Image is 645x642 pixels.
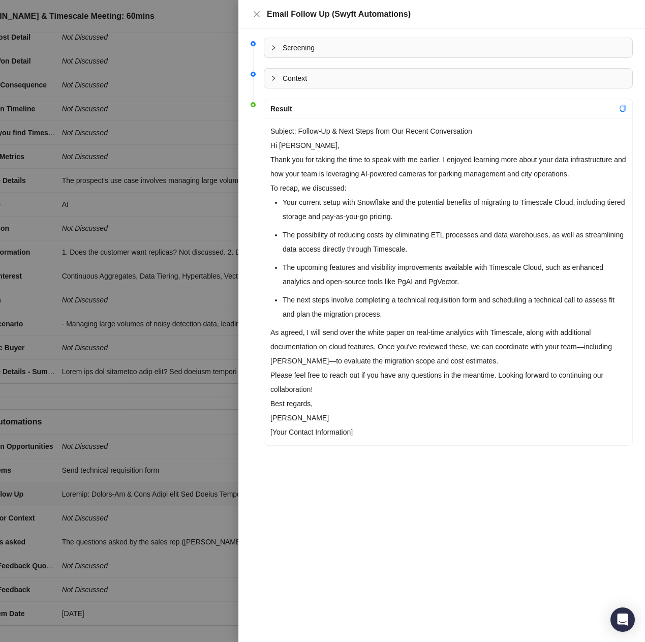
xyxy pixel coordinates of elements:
li: The possibility of reducing costs by eliminating ETL processes and data warehouses, as well as st... [283,228,626,256]
span: collapsed [270,75,277,81]
p: Please feel free to reach out if you have any questions in the meantime. Looking forward to conti... [270,368,626,396]
div: Result [270,103,619,114]
p: Thank you for taking the time to speak with me earlier. I enjoyed learning more about your data i... [270,152,626,181]
p: Subject: Follow-Up & Next Steps from Our Recent Conversation [270,124,626,138]
div: Open Intercom Messenger [610,607,635,632]
div: Context [264,69,632,88]
span: close [253,10,261,18]
span: copy [619,105,626,112]
div: Email Follow Up (Swyft Automations) [267,8,633,20]
p: As agreed, I will send over the white paper on real-time analytics with Timescale, along with add... [270,325,626,368]
button: Close [251,8,263,20]
div: Screening [264,38,632,57]
p: Best regards, [PERSON_NAME] [Your Contact Information] [270,396,626,439]
li: Your current setup with Snowflake and the potential benefits of migrating to Timescale Cloud, inc... [283,195,626,224]
span: Screening [283,42,626,53]
p: Hi [PERSON_NAME], [270,138,626,152]
li: The next steps involve completing a technical requisition form and scheduling a technical call to... [283,293,626,321]
span: Context [283,73,626,84]
p: To recap, we discussed: [270,181,626,195]
li: The upcoming features and visibility improvements available with Timescale Cloud, such as enhance... [283,260,626,289]
span: collapsed [270,45,277,51]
